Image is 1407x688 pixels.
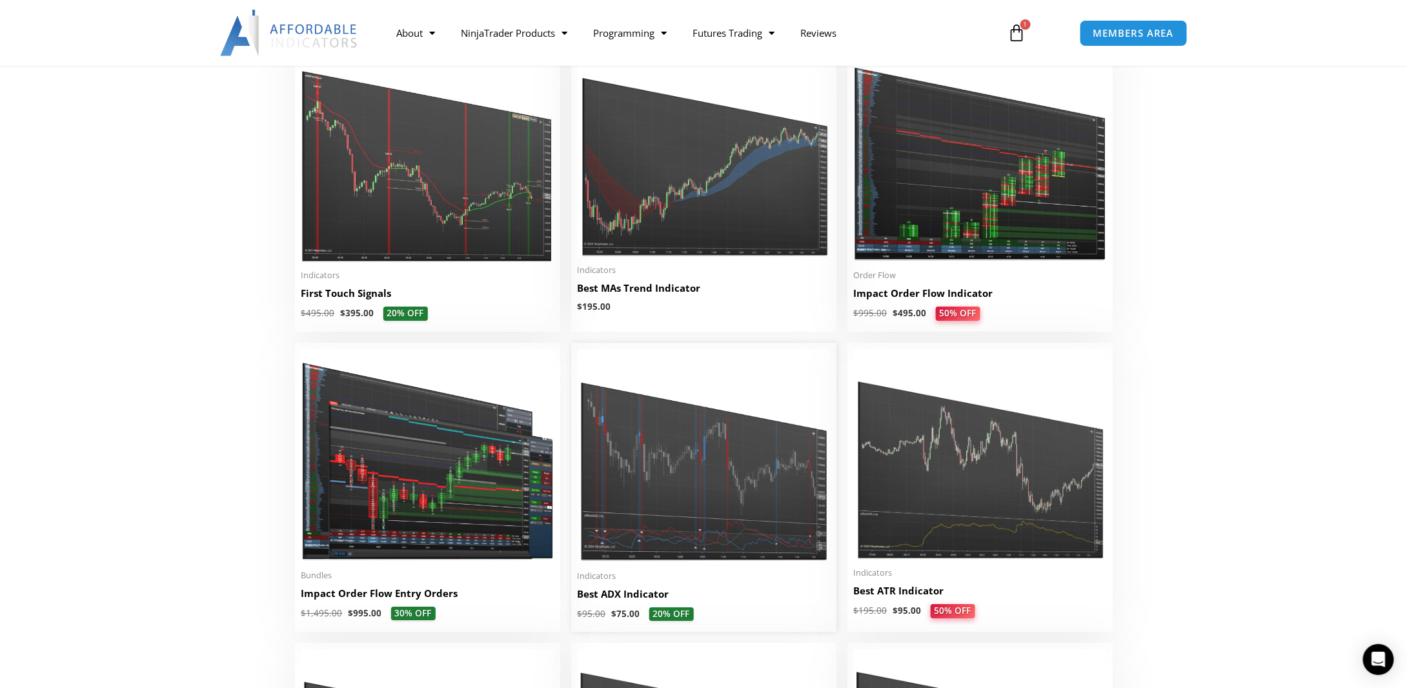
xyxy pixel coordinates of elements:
[301,587,554,600] h2: Impact Order Flow Entry Orders
[854,307,887,319] bdi: 995.00
[578,281,830,301] a: Best MAs Trend Indicator
[578,349,830,563] img: Best ADX Indicator
[854,584,1106,604] a: Best ATR Indicator
[301,570,554,581] span: Bundles
[1020,19,1031,30] span: 1
[578,587,830,601] h2: Best ADX Indicator
[893,307,927,319] bdi: 495.00
[936,307,980,321] span: 50% OFF
[649,607,694,622] span: 20% OFF
[383,18,448,48] a: About
[349,607,382,619] bdi: 995.00
[893,605,898,616] span: $
[301,307,335,319] bdi: 495.00
[578,281,830,295] h2: Best MAs Trend Indicator
[854,270,1106,281] span: Order Flow
[578,608,583,620] span: $
[383,307,428,321] span: 20% OFF
[854,307,859,319] span: $
[341,307,374,319] bdi: 395.00
[578,587,830,607] a: Best ADX Indicator
[578,571,830,582] span: Indicators
[931,604,975,618] span: 50% OFF
[612,608,640,620] bdi: 75.00
[893,605,922,616] bdi: 95.00
[680,18,787,48] a: Futures Trading
[854,584,1106,598] h2: Best ATR Indicator
[301,607,307,619] span: $
[301,307,307,319] span: $
[578,265,830,276] span: Indicators
[301,45,554,262] img: First Touch Signals 1
[1363,644,1394,675] div: Open Intercom Messenger
[301,270,554,281] span: Indicators
[301,287,554,307] a: First Touch Signals
[854,567,1106,578] span: Indicators
[854,605,859,616] span: $
[854,349,1106,560] img: Best ATR Indicator
[1080,20,1188,46] a: MEMBERS AREA
[854,605,887,616] bdi: 195.00
[578,301,611,312] bdi: 195.00
[301,607,343,619] bdi: 1,495.00
[893,307,898,319] span: $
[854,287,1106,307] a: Impact Order Flow Indicator
[448,18,580,48] a: NinjaTrader Products
[580,18,680,48] a: Programming
[301,587,554,607] a: Impact Order Flow Entry Orders
[349,607,354,619] span: $
[989,14,1046,52] a: 1
[578,45,830,257] img: Best MAs Trend Indicator
[787,18,849,48] a: Reviews
[301,349,554,562] img: Impact Order Flow Entry Orders
[220,10,359,56] img: LogoAI | Affordable Indicators – NinjaTrader
[301,287,554,300] h2: First Touch Signals
[854,287,1106,300] h2: Impact Order Flow Indicator
[854,45,1106,262] img: OrderFlow 2
[1093,28,1174,38] span: MEMBERS AREA
[578,301,583,312] span: $
[391,607,436,621] span: 30% OFF
[383,18,993,48] nav: Menu
[578,608,606,620] bdi: 95.00
[341,307,346,319] span: $
[612,608,617,620] span: $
